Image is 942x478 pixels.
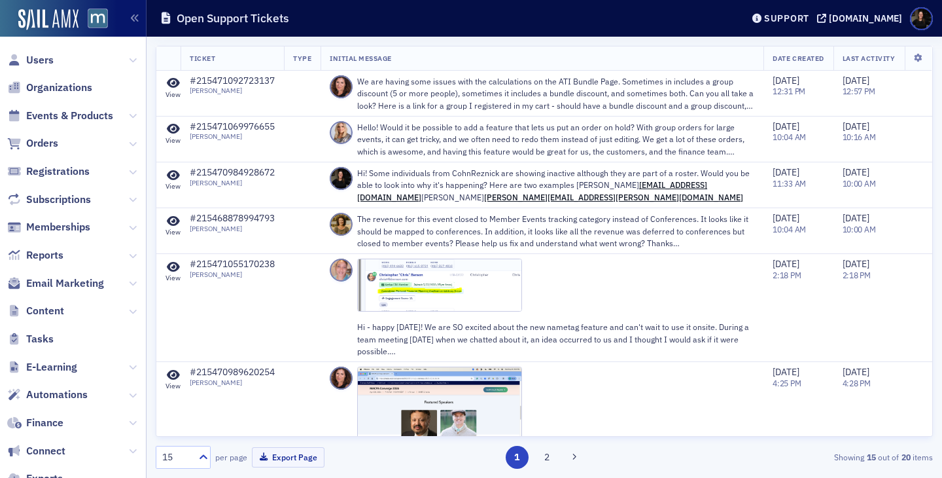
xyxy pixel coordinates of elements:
div: #215471055170238 [190,259,275,270]
h1: Open Support Tickets [177,10,289,26]
img: image.png [357,259,522,312]
time: 11:33 AM [773,178,806,189]
time: 12:31 PM [773,86,805,96]
span: Orders [26,136,58,151]
img: SailAMX [18,9,78,30]
span: [DATE] [843,366,869,378]
span: Type [293,54,311,63]
div: #215471092723137 [190,75,275,87]
span: Registrations [26,164,90,179]
img: SailAMX [88,9,108,29]
time: 12:57 PM [843,86,875,96]
button: 1 [506,446,529,469]
strong: 20 [899,451,913,463]
span: Organizations [26,81,92,95]
span: Initial Message [330,54,392,63]
span: Finance [26,416,63,430]
div: [PERSON_NAME] [190,132,275,141]
span: E-Learning [26,360,77,375]
span: Connect [26,444,65,458]
div: Showing out of items [683,451,933,463]
a: Orders [7,136,58,151]
span: Date Created [773,54,824,63]
p: Hi - happy [DATE]! We are SO excited about the new nametag feature and can't wait to use it onsit... [357,321,754,357]
time: 10:16 AM [843,132,876,142]
span: Memberships [26,220,90,234]
span: Ticket [190,54,215,63]
div: 15 [162,450,191,464]
a: View Homepage [78,9,108,31]
a: E-Learning [7,360,77,375]
time: 4:28 PM [843,378,871,388]
a: Tasks [7,332,54,346]
div: #215468878994793 [190,213,275,225]
div: #215470989620254 [190,367,275,378]
button: 2 [535,446,558,469]
p: Hi! Some individuals from CohnReznick are showing inactive although they are part of a roster. Wo... [357,167,754,203]
time: 4:25 PM [773,378,801,388]
a: Content [7,304,64,318]
time: 2:18 PM [773,270,801,280]
div: #215470984928672 [190,167,275,179]
span: [DATE] [843,166,869,178]
div: #215471069976655 [190,121,275,133]
span: Profile [910,7,933,30]
div: View [166,228,181,236]
a: Connect [7,444,65,458]
span: [DATE] [843,212,869,224]
time: 10:04 AM [773,132,806,142]
span: [DATE] [843,258,869,270]
time: 2:18 PM [843,270,871,280]
span: Automations [26,388,88,402]
a: Finance [7,416,63,430]
span: [DATE] [773,366,799,378]
span: Last Activity [843,54,896,63]
span: [DATE] [773,75,799,86]
span: Users [26,53,54,67]
time: 10:04 AM [773,224,806,234]
div: View [166,182,181,191]
strong: 15 [864,451,878,463]
a: Automations [7,388,88,402]
a: [EMAIL_ADDRESS][DOMAIN_NAME] [357,179,707,202]
button: Export Page [252,447,324,468]
div: [PERSON_NAME] [190,225,275,233]
a: Email Marketing [7,276,104,291]
div: [PERSON_NAME] [190,86,275,95]
span: Email Marketing [26,276,104,291]
div: View [166,274,181,282]
label: per page [215,451,247,463]
div: Support [764,12,809,24]
span: [DATE] [843,75,869,86]
div: [PERSON_NAME] [190,378,275,387]
time: 10:00 AM [843,224,876,234]
a: [PERSON_NAME][EMAIL_ADDRESS][PERSON_NAME][DOMAIN_NAME] [484,192,743,202]
div: [DOMAIN_NAME] [829,12,902,24]
a: Subscriptions [7,193,91,207]
p: We are having some issues with the calculations on the ATI Bundle Page. Sometimes in includes a g... [357,75,754,111]
span: Subscriptions [26,193,91,207]
div: [PERSON_NAME] [190,270,275,279]
span: Content [26,304,64,318]
span: Tasks [26,332,54,346]
div: View [166,382,181,390]
span: [DATE] [773,212,799,224]
div: View [166,90,181,99]
img: Screenshot+2025-09-24+at+4_22_36%E2%80%AFPM.png [357,367,522,475]
div: View [166,136,181,145]
a: Users [7,53,54,67]
a: Memberships [7,220,90,234]
span: [DATE] [843,120,869,132]
a: Organizations [7,81,92,95]
a: Reports [7,248,63,263]
a: Registrations [7,164,90,179]
span: [DATE] [773,166,799,178]
time: 10:00 AM [843,178,876,189]
p: The revenue for this event closed to Member Events tracking category instead of Conferences. It l... [357,213,754,249]
p: Hello! Would it be possible to add a feature that lets us put an order on hold? With group orders... [357,121,754,157]
span: [DATE] [773,258,799,270]
span: Reports [26,248,63,263]
button: [DOMAIN_NAME] [817,14,907,23]
span: Events & Products [26,109,113,123]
